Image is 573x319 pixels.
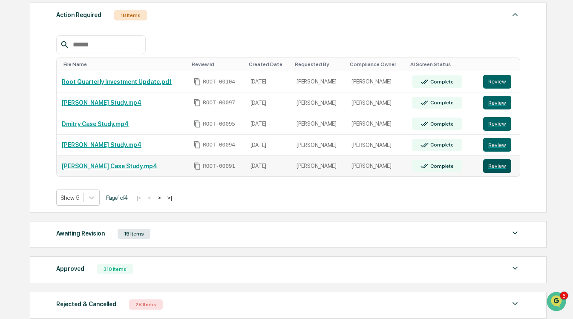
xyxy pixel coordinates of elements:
[9,191,15,198] div: 🔎
[429,163,454,169] div: Complete
[429,142,454,148] div: Complete
[510,299,520,309] img: caret
[165,194,175,201] button: >|
[118,229,150,239] div: 15 Items
[410,61,475,67] div: Toggle SortBy
[350,61,403,67] div: Toggle SortBy
[9,108,22,121] img: Jack Rasmussen
[129,299,163,310] div: 28 Items
[291,71,346,92] td: [PERSON_NAME]
[483,159,515,173] a: Review
[346,135,407,156] td: [PERSON_NAME]
[291,156,346,177] td: [PERSON_NAME]
[71,139,74,146] span: •
[56,299,116,310] div: Rejected & Cancelled
[62,175,69,182] div: 🗄️
[75,139,93,146] span: [DATE]
[9,65,24,80] img: 1746055101610-c473b297-6a78-478c-a979-82029cc54cd1
[145,194,154,201] button: <
[5,187,57,202] a: 🔎Data Lookup
[145,68,155,78] button: Start new chat
[58,171,109,186] a: 🗄️Attestations
[63,61,185,67] div: Toggle SortBy
[429,100,454,106] div: Complete
[483,75,511,89] button: Review
[510,263,520,273] img: caret
[483,159,511,173] button: Review
[546,291,569,314] iframe: Open customer support
[245,71,292,92] td: [DATE]
[97,264,133,274] div: 310 Items
[85,211,103,218] span: Pylon
[9,18,155,32] p: How can we help?
[62,141,141,148] a: [PERSON_NAME] Study.mp4
[245,113,292,135] td: [DATE]
[346,71,407,92] td: [PERSON_NAME]
[26,116,69,123] span: [PERSON_NAME]
[192,61,242,67] div: Toggle SortBy
[346,92,407,114] td: [PERSON_NAME]
[203,163,235,170] span: ROOT-00091
[155,194,164,201] button: >
[203,121,235,127] span: ROOT-00095
[510,9,520,20] img: caret
[203,99,235,106] span: ROOT-00097
[62,99,141,106] a: [PERSON_NAME] Study.mp4
[38,65,140,74] div: Start new chat
[193,141,201,149] span: Copy Id
[483,75,515,89] a: Review
[346,156,407,177] td: [PERSON_NAME]
[17,174,55,183] span: Preclearance
[291,113,346,135] td: [PERSON_NAME]
[26,139,69,146] span: [PERSON_NAME]
[483,138,511,152] button: Review
[62,121,129,127] a: Dmitry Case Study.mp4
[17,190,54,199] span: Data Lookup
[483,96,515,109] a: Review
[62,163,157,170] a: [PERSON_NAME] Case Study.mp4
[249,61,288,67] div: Toggle SortBy
[18,65,33,80] img: 6558925923028_b42adfe598fdc8269267_72.jpg
[510,228,520,238] img: caret
[245,156,292,177] td: [DATE]
[295,61,343,67] div: Toggle SortBy
[62,78,172,85] a: Root Quarterly Investment Update.pdf
[5,171,58,186] a: 🖐️Preclearance
[245,135,292,156] td: [DATE]
[245,92,292,114] td: [DATE]
[193,120,201,128] span: Copy Id
[346,113,407,135] td: [PERSON_NAME]
[75,116,93,123] span: [DATE]
[134,194,144,201] button: |<
[114,10,147,20] div: 18 Items
[70,174,106,183] span: Attestations
[60,211,103,218] a: Powered byPylon
[106,194,128,201] span: Page 1 of 4
[483,96,511,109] button: Review
[485,61,517,67] div: Toggle SortBy
[9,95,57,101] div: Past conversations
[193,99,201,106] span: Copy Id
[193,78,201,86] span: Copy Id
[483,117,511,131] button: Review
[429,121,454,127] div: Complete
[291,92,346,114] td: [PERSON_NAME]
[203,78,235,85] span: ROOT-00104
[9,175,15,182] div: 🖐️
[132,93,155,103] button: See all
[291,135,346,156] td: [PERSON_NAME]
[56,9,101,20] div: Action Required
[71,116,74,123] span: •
[9,131,22,144] img: Dave Feldman
[193,162,201,170] span: Copy Id
[483,117,515,131] a: Review
[38,74,117,80] div: We're available if you need us!
[429,79,454,85] div: Complete
[483,138,515,152] a: Review
[17,139,24,146] img: 1746055101610-c473b297-6a78-478c-a979-82029cc54cd1
[56,228,105,239] div: Awaiting Revision
[17,116,24,123] img: 1746055101610-c473b297-6a78-478c-a979-82029cc54cd1
[203,141,235,148] span: ROOT-00094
